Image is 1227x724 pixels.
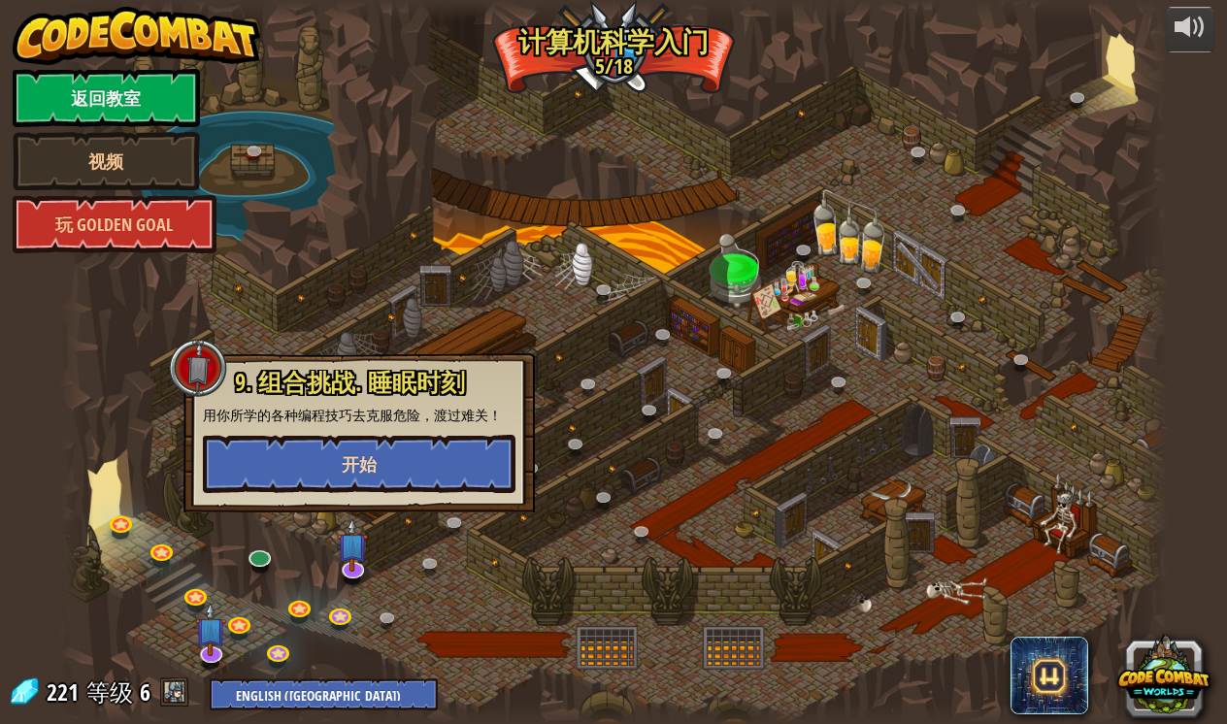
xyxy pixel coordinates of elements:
span: 6 [140,676,150,708]
span: 等级 [86,676,133,708]
img: CodeCombat - Learn how to code by playing a game [13,7,261,65]
span: 221 [47,676,84,708]
p: 用你所学的各种编程技巧去克服危险，渡过难关！ [203,406,515,425]
a: 返回教室 [13,69,200,127]
span: 9. 组合挑战. 睡眠时刻 [235,366,465,399]
button: 开始 [203,435,515,493]
img: level-banner-unstarted-subscriber.png [195,603,226,656]
a: 玩 Golden Goal [13,195,216,253]
a: 视频 [13,132,200,190]
button: 音量调节 [1166,7,1214,52]
img: level-banner-unstarted-subscriber.png [337,518,368,572]
span: 开始 [342,452,377,477]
